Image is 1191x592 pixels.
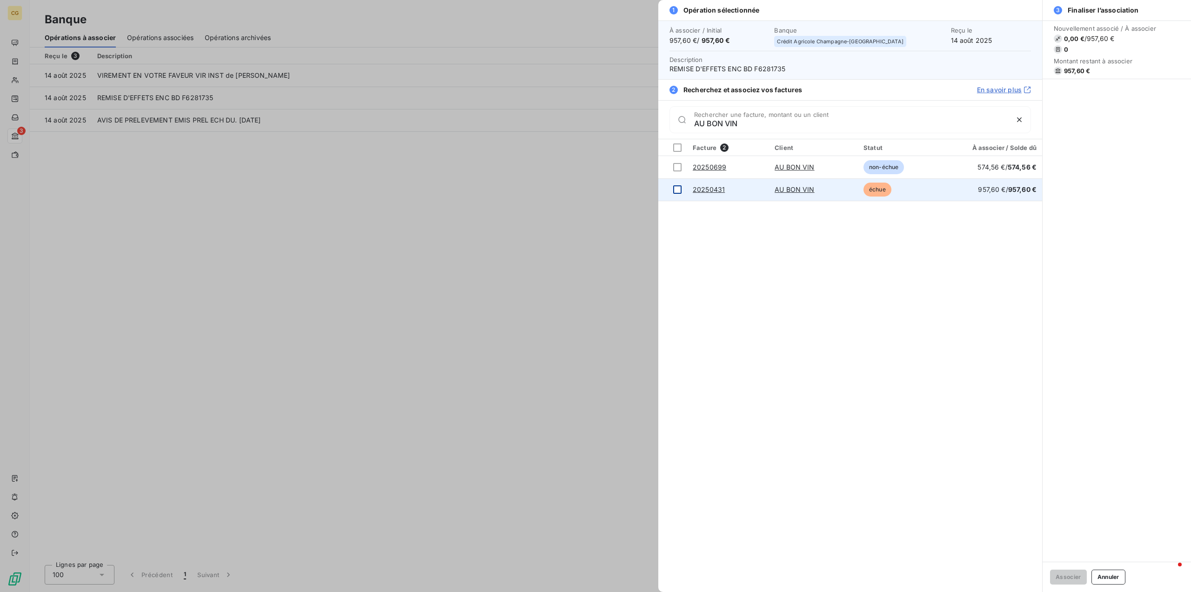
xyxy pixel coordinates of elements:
div: Facture [693,143,763,152]
span: Crédit Agricole Champagne-[GEOGRAPHIC_DATA] [777,39,903,44]
a: 20250699 [693,163,726,171]
span: Description [669,56,703,63]
span: 0 [1064,46,1068,53]
span: 574,56 € / [977,163,1037,171]
span: 957,60 € / [978,185,1037,193]
span: Opération sélectionnée [683,6,759,15]
a: AU BON VIN [775,185,815,193]
span: À associer / Initial [669,27,769,34]
div: Statut [863,144,930,151]
span: Recherchez et associez vos factures [683,85,802,95]
span: Reçu le [951,27,1031,34]
span: non-échue [863,160,904,174]
span: / 957,60 € [1084,34,1114,43]
span: 3 [1054,6,1062,14]
div: 14 août 2025 [951,27,1031,45]
span: Finaliser l’association [1068,6,1138,15]
span: Nouvellement associé / À associer [1054,25,1156,32]
button: Annuler [1091,570,1125,585]
span: échue [863,183,891,197]
span: REMISE D'EFFETS ENC BD F6281735 [669,64,1031,74]
span: 957,60 € [1064,67,1090,75]
span: 2 [720,143,729,152]
a: 20250431 [693,185,725,193]
input: placeholder [694,119,1008,128]
span: 574,56 € [1008,163,1037,171]
iframe: Intercom live chat [1159,560,1182,583]
span: 0,00 € [1064,35,1084,42]
span: 957,60 € [702,36,730,44]
a: AU BON VIN [775,163,815,171]
span: Banque [774,27,945,34]
span: 1 [669,6,678,14]
button: Associer [1050,570,1087,585]
a: En savoir plus [977,85,1031,95]
span: Montant restant à associer [1054,57,1156,65]
span: 2 [669,86,678,94]
div: Client [775,144,852,151]
span: 957,60 € [1008,185,1037,193]
span: 957,60 € / [669,36,769,45]
div: À associer / Solde dû [942,144,1037,151]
